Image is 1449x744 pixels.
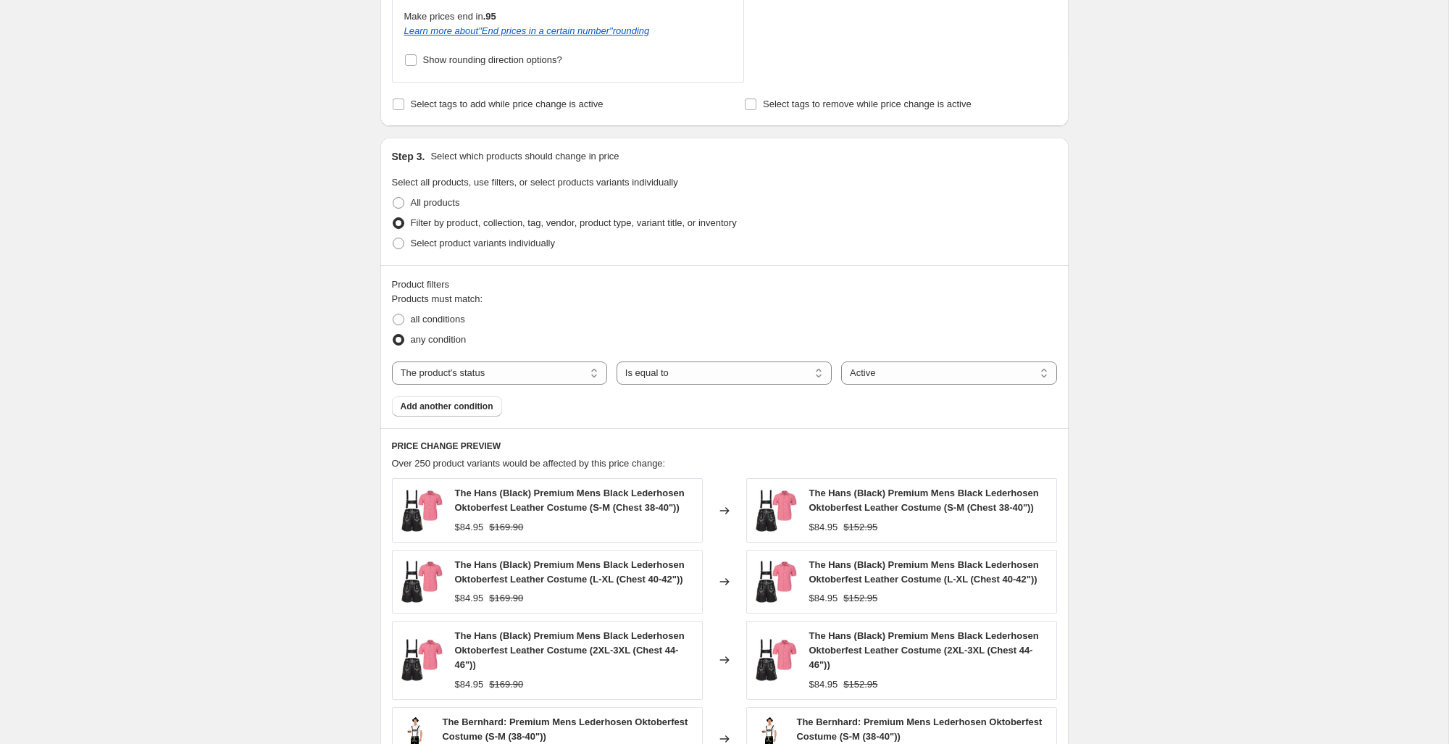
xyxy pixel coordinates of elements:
[843,520,877,535] strike: $152.95
[455,591,484,606] div: $84.95
[809,591,838,606] div: $84.95
[411,217,737,228] span: Filter by product, collection, tag, vendor, product type, variant title, or inventory
[392,458,666,469] span: Over 250 product variants would be affected by this price change:
[489,520,523,535] strike: $169.90
[489,591,523,606] strike: $169.90
[843,677,877,692] strike: $152.95
[754,638,798,682] img: lg9005n_80x.jpg
[455,630,685,670] span: The Hans (Black) Premium Mens Black Lederhosen Oktoberfest Leather Costume (2XL-3XL (Chest 44-46"))
[392,177,678,188] span: Select all products, use filters, or select products variants individually
[400,560,443,603] img: lg9005n_80x.jpg
[489,677,523,692] strike: $169.90
[392,277,1057,292] div: Product filters
[809,488,1039,513] span: The Hans (Black) Premium Mens Black Lederhosen Oktoberfest Leather Costume (S-M (Chest 38-40"))
[455,677,484,692] div: $84.95
[392,293,483,304] span: Products must match:
[423,54,562,65] span: Show rounding direction options?
[442,716,688,742] span: The Bernhard: Premium Mens Lederhosen Oktoberfest Costume (S-M (38-40"))
[411,238,555,248] span: Select product variants individually
[455,488,685,513] span: The Hans (Black) Premium Mens Black Lederhosen Oktoberfest Leather Costume (S-M (Chest 38-40"))
[404,25,650,36] a: Learn more about"End prices in a certain number"rounding
[796,716,1042,742] span: The Bernhard: Premium Mens Lederhosen Oktoberfest Costume (S-M (38-40"))
[763,99,972,109] span: Select tags to remove while price change is active
[392,440,1057,452] h6: PRICE CHANGE PREVIEW
[404,25,650,36] i: Learn more about " End prices in a certain number " rounding
[392,396,502,417] button: Add another condition
[400,489,443,532] img: lg9005n_80x.jpg
[411,334,467,345] span: any condition
[809,677,838,692] div: $84.95
[411,197,460,208] span: All products
[401,401,493,412] span: Add another condition
[809,520,838,535] div: $84.95
[455,520,484,535] div: $84.95
[400,638,443,682] img: lg9005n_80x.jpg
[809,559,1039,585] span: The Hans (Black) Premium Mens Black Lederhosen Oktoberfest Leather Costume (L-XL (Chest 40-42"))
[411,314,465,325] span: all conditions
[404,11,496,22] span: Make prices end in
[392,149,425,164] h2: Step 3.
[411,99,604,109] span: Select tags to add while price change is active
[455,559,685,585] span: The Hans (Black) Premium Mens Black Lederhosen Oktoberfest Leather Costume (L-XL (Chest 40-42"))
[809,630,1039,670] span: The Hans (Black) Premium Mens Black Lederhosen Oktoberfest Leather Costume (2XL-3XL (Chest 44-46"))
[754,560,798,603] img: lg9005n_80x.jpg
[483,11,496,22] b: .95
[754,489,798,532] img: lg9005n_80x.jpg
[843,591,877,606] strike: $152.95
[430,149,619,164] p: Select which products should change in price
